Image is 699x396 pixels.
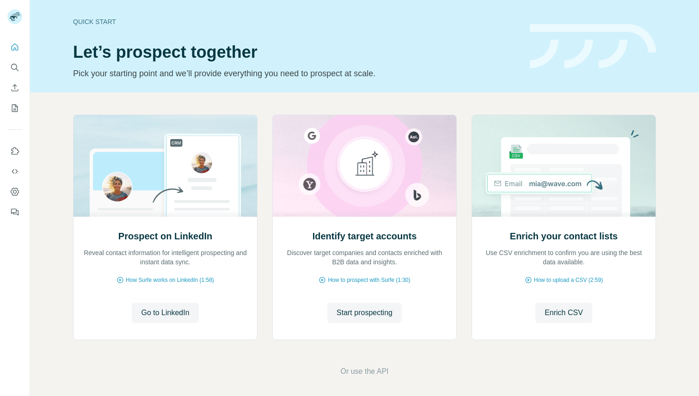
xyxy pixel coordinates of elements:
[530,24,656,69] img: banner
[73,67,519,80] p: Pick your starting point and we’ll provide everything you need to prospect at scale.
[7,183,22,200] button: Dashboard
[282,248,447,267] p: Discover target companies and contacts enriched with B2B data and insights.
[327,303,402,323] button: Start prospecting
[535,303,592,323] button: Enrich CSV
[73,115,258,217] img: Prospect on LinkedIn
[510,230,618,243] h2: Enrich your contact lists
[340,366,388,377] button: Or use the API
[272,115,457,217] img: Identify target accounts
[472,115,656,217] img: Enrich your contact lists
[534,276,603,284] span: How to upload a CSV (2:59)
[481,248,646,267] p: Use CSV enrichment to confirm you are using the best data available.
[7,143,22,159] button: Use Surfe on LinkedIn
[7,79,22,96] button: Enrich CSV
[337,307,392,318] span: Start prospecting
[73,43,519,61] h1: Let’s prospect together
[141,307,189,318] span: Go to LinkedIn
[126,276,214,284] span: How Surfe works on LinkedIn (1:58)
[313,230,417,243] h2: Identify target accounts
[83,248,248,267] p: Reveal contact information for intelligent prospecting and instant data sync.
[545,307,583,318] span: Enrich CSV
[7,163,22,180] button: Use Surfe API
[7,204,22,220] button: Feedback
[328,276,410,284] span: How to prospect with Surfe (1:30)
[7,100,22,116] button: My lists
[118,230,212,243] h2: Prospect on LinkedIn
[7,59,22,76] button: Search
[73,17,519,26] div: Quick start
[132,303,198,323] button: Go to LinkedIn
[7,39,22,55] button: Quick start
